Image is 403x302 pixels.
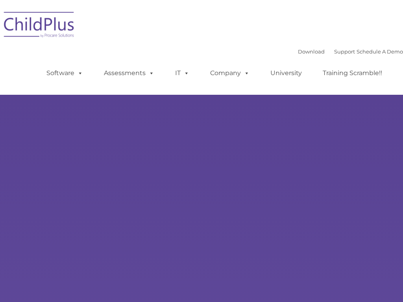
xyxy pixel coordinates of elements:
[298,48,403,55] font: |
[334,48,355,55] a: Support
[315,65,390,81] a: Training Scramble!!
[298,48,325,55] a: Download
[39,65,91,81] a: Software
[202,65,257,81] a: Company
[263,65,310,81] a: University
[167,65,197,81] a: IT
[357,48,403,55] a: Schedule A Demo
[96,65,162,81] a: Assessments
